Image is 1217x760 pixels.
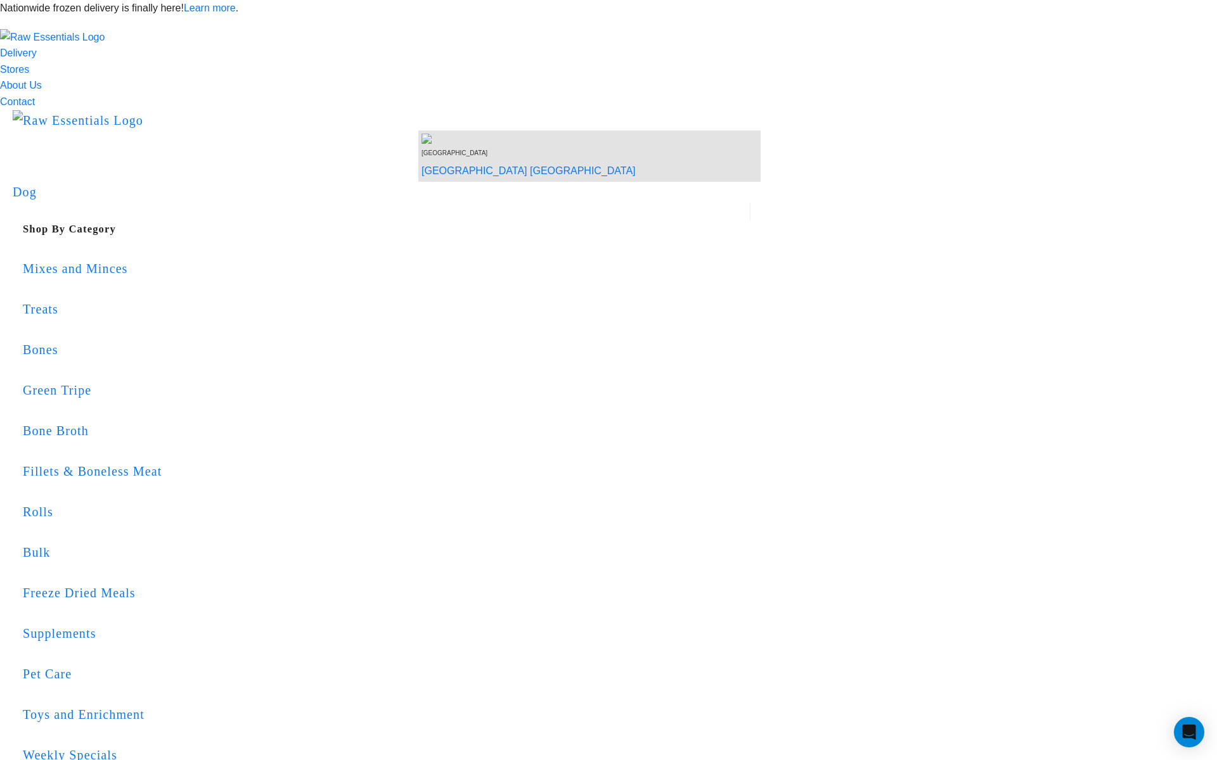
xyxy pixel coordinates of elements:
div: Bones [23,339,750,360]
a: Pet Care [23,647,750,701]
a: Supplements [23,606,750,661]
img: Raw Essentials Logo [13,110,143,130]
a: Fillets & Boneless Meat [23,444,750,498]
a: Dog [13,185,37,199]
div: Rolls [23,502,750,522]
div: Open Intercom Messenger [1174,717,1204,747]
a: Learn more [184,3,236,13]
img: van-moving.png [422,134,434,144]
a: [GEOGRAPHIC_DATA] [422,165,527,176]
div: Treats [23,299,750,319]
a: Mixes and Minces [23,241,750,296]
div: Bone Broth [23,421,750,441]
div: Bulk [23,542,750,562]
a: Green Tripe [23,363,750,417]
span: [GEOGRAPHIC_DATA] [422,149,487,156]
div: Green Tripe [23,380,750,400]
a: Bone Broth [23,403,750,458]
div: Toys and Enrichment [23,704,750,725]
a: Treats [23,282,750,336]
div: Supplements [23,623,750,643]
a: [GEOGRAPHIC_DATA] [530,165,636,176]
a: Bones [23,322,750,377]
div: Fillets & Boneless Meat [23,461,750,481]
div: Mixes and Minces [23,258,750,279]
div: Pet Care [23,664,750,684]
a: Freeze Dried Meals [23,566,750,620]
h5: Shop By Category [23,221,750,238]
div: Freeze Dried Meals [23,583,750,603]
a: Toys and Enrichment [23,687,750,742]
a: Bulk [23,525,750,579]
a: Rolls [23,484,750,539]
